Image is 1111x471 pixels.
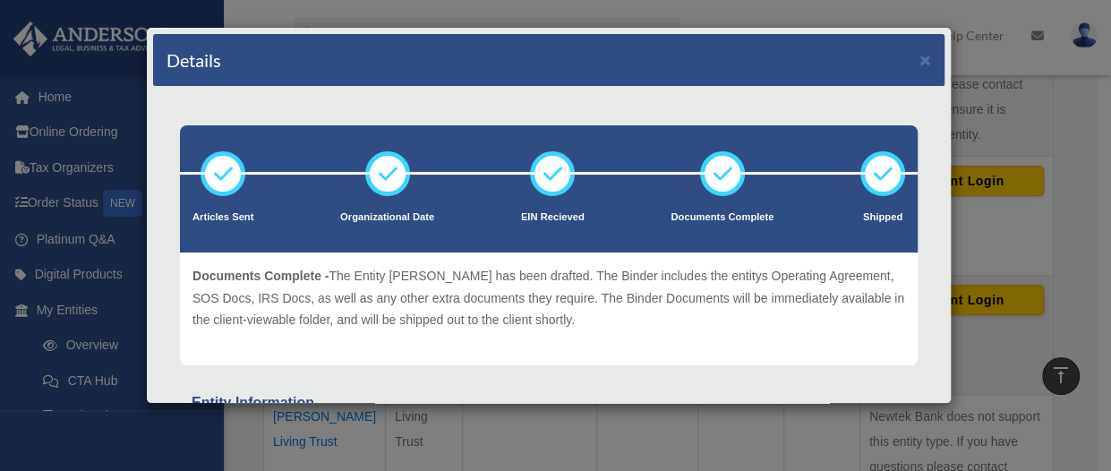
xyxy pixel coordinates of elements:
[192,265,905,331] p: The Entity [PERSON_NAME] has been drafted. The Binder includes the entitys Operating Agreement, S...
[919,50,931,69] button: ×
[521,209,585,227] p: EIN Recieved
[671,209,773,227] p: Documents Complete
[192,390,906,415] div: Entity Information
[340,209,434,227] p: Organizational Date
[192,269,329,283] span: Documents Complete -
[167,47,221,73] h4: Details
[192,209,253,227] p: Articles Sent
[860,209,905,227] p: Shipped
